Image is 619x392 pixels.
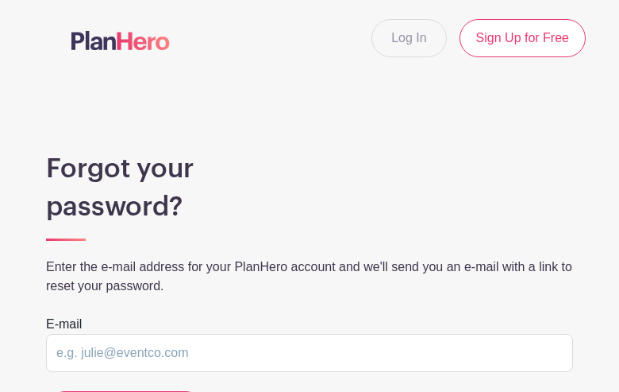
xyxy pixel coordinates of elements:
p: Enter the e-mail address for your PlanHero account and we'll send you an e-mail with a link to re... [46,258,573,296]
a: Sign Up for Free [459,19,586,57]
h1: Forgot your [46,153,573,184]
img: logo-507f7623f17ff9eddc593b1ce0a138ce2505c220e1c5a4e2b4648c50719b7d32.svg [71,31,170,50]
h1: password? [46,191,573,223]
input: e.g. julie@eventco.com [46,334,573,372]
label: E-mail [46,315,82,334]
a: Log In [371,19,446,57]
